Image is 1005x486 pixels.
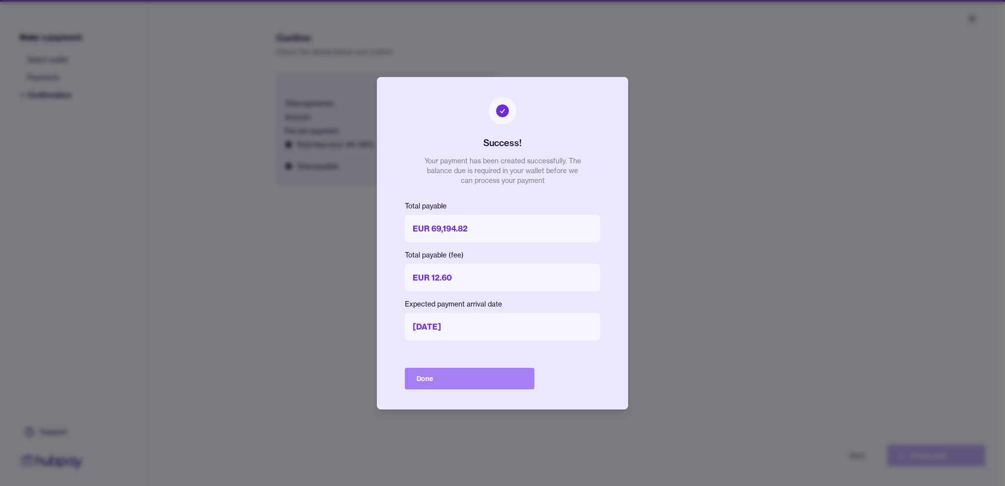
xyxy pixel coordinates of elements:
h2: Success! [483,136,522,150]
p: EUR 12.60 [405,264,600,291]
p: Your payment has been created successfully. The balance due is required in your wallet before we ... [424,156,581,185]
p: [DATE] [405,313,600,340]
p: Expected payment arrival date [405,299,600,309]
p: Total payable [405,201,600,211]
button: Done [405,368,534,389]
p: EUR 69,194.82 [405,215,600,242]
p: Total payable (fee) [405,250,600,260]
